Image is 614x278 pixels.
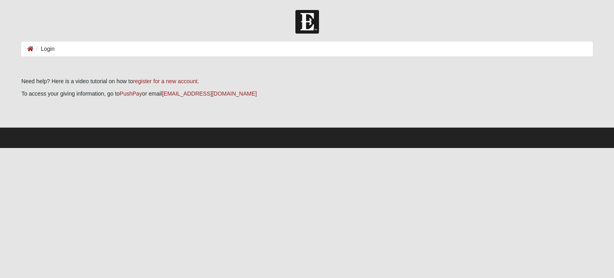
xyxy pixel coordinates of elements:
p: Need help? Here is a video tutorial on how to . [21,77,592,86]
p: To access your giving information, go to or email [21,90,592,98]
li: Login [34,45,54,53]
img: Church of Eleven22 Logo [295,10,319,34]
a: register for a new account [133,78,197,84]
a: [EMAIL_ADDRESS][DOMAIN_NAME] [162,90,257,97]
a: PushPay [120,90,142,97]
